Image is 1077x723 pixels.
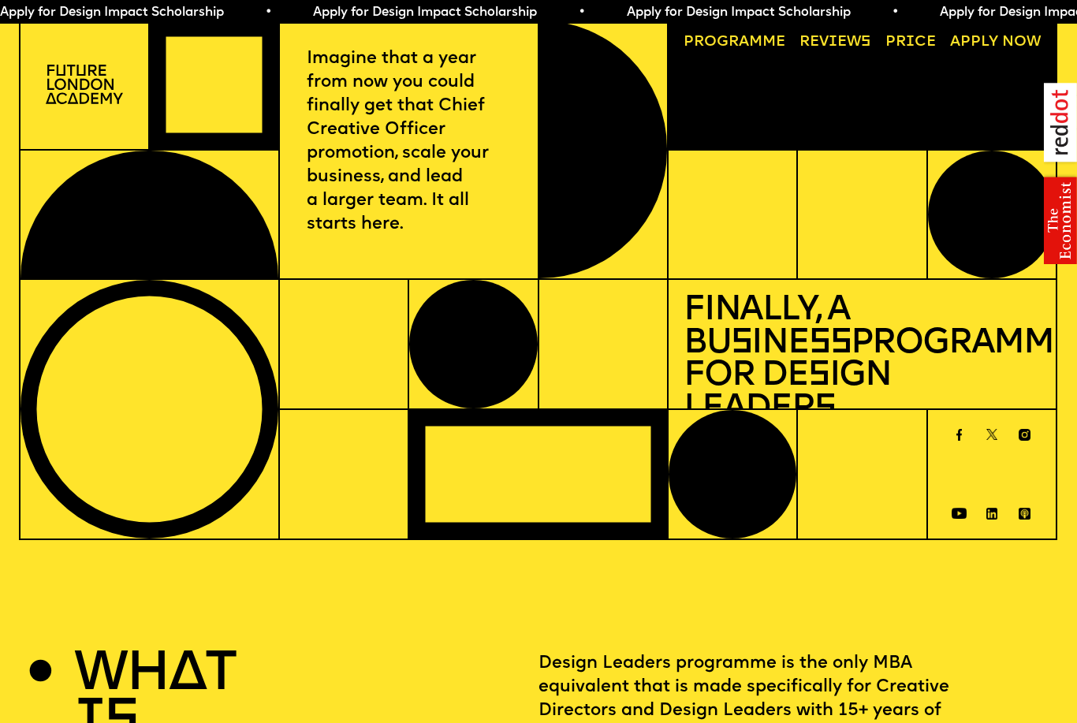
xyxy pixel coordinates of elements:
p: Imagine that a year from now you could finally get that Chief Creative Officer promotion, scale y... [307,47,511,237]
a: Reviews [792,28,878,58]
span: A [950,35,960,50]
span: • [265,6,272,19]
span: • [578,6,585,19]
h1: Finally, a Bu ine Programme for De ign Leader [684,295,1041,426]
span: s [808,359,829,393]
a: Programme [676,28,792,58]
a: Price [878,28,943,58]
span: ss [809,326,852,361]
a: Apply now [943,28,1049,58]
span: s [814,392,836,427]
span: s [731,326,752,361]
span: a [739,35,749,50]
span: • [891,6,898,19]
